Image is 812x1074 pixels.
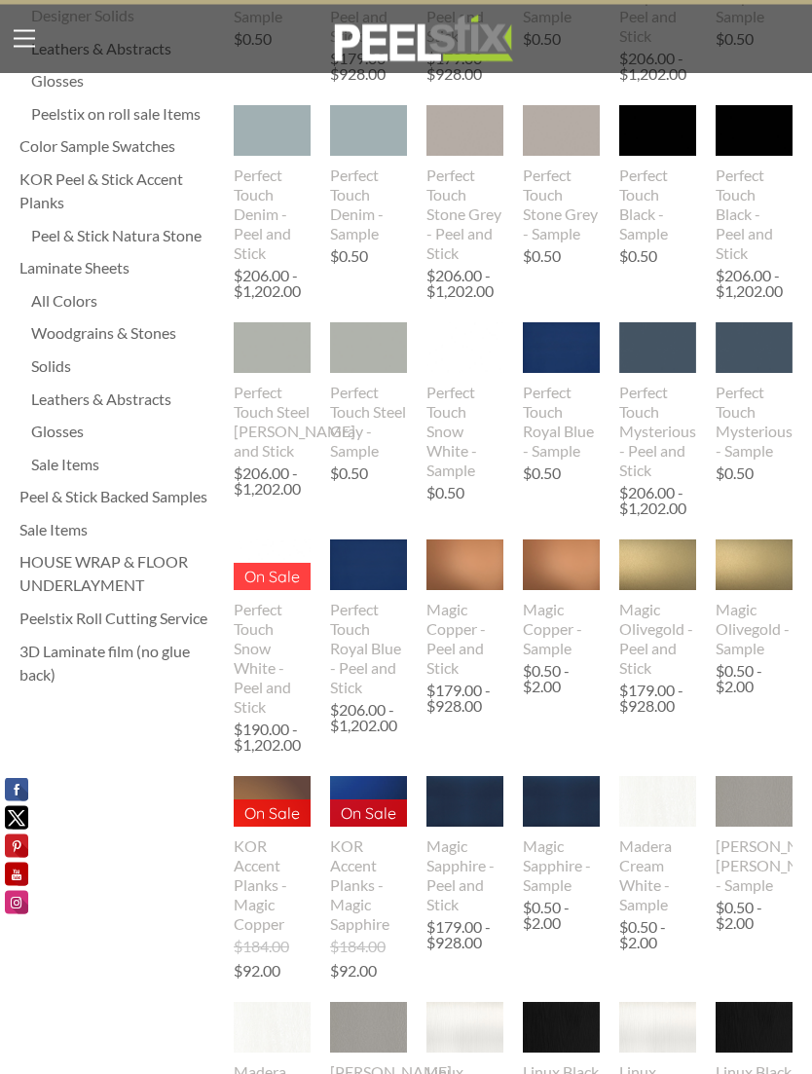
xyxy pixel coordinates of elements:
[426,684,498,715] div: $179.00 - $928.00
[330,800,407,828] p: On Sale
[31,355,214,379] a: Solids
[234,601,311,718] div: Perfect Touch Snow White - Peel and Stick
[619,538,696,593] img: s832171791223022656_p951_i1_w2100.png
[426,384,503,481] div: Perfect Touch Snow White - Sample
[330,323,407,462] a: Perfect Touch Steel Gray - Sample
[716,538,793,593] img: s832171791223022656_p950_i1_w2100.png
[19,168,214,215] a: KOR Peel & Stick Accent Planks
[716,384,793,462] div: Perfect Touch Mysterious - Sample
[426,486,464,501] div: $0.50
[330,249,368,265] div: $0.50
[19,519,214,542] div: Sale Items
[19,135,214,159] a: Color Sample Swatches
[19,257,214,280] a: Laminate Sheets
[31,322,214,346] a: Woodgrains & Stones
[523,540,600,659] a: Magic Copper - Sample
[330,540,407,592] img: s832171791223022656_p773_i2_w640.jpeg
[426,323,503,481] a: Perfect Touch Snow White - Sample
[234,777,311,935] a: On Sale KOR Accent Planks - Magic Copper
[19,641,214,687] a: 3D Laminate film (no glue back)
[619,540,696,679] a: Magic Olivegold - Peel and Stick
[426,106,503,264] a: Perfect Touch Stone Grey - Peel and Stick
[31,70,214,93] div: Glosses
[619,486,691,517] div: $206.00 - $1,202.00
[523,323,600,375] img: s832171791223022656_p873_i1_w2048.jpeg
[31,389,214,412] a: Leathers & Abstracts
[426,323,503,375] img: s832171791223022656_p874_i1_w2048.jpeg
[426,837,503,915] div: Magic Sapphire - Peel and Stick
[523,837,600,896] div: Magic Sapphire - Sample
[234,722,311,754] div: $190.00 - $1,202.00
[426,540,503,679] a: Magic Copper - Peel and Stick
[716,601,793,659] div: Magic Olivegold - Sample
[619,323,696,481] a: Perfect Touch Mysterious - Peel and Stick
[426,601,503,679] div: Magic Copper - Peel and Stick
[619,754,696,851] img: s832171791223022656_p872_i1_w9072.jpeg
[426,269,498,300] div: $206.00 - $1,202.00
[523,1003,600,1055] img: s832171791223022656_p522_i1_w400.jpeg
[330,167,407,244] div: Perfect Touch Denim - Sample
[234,800,311,828] p: On Sale
[619,167,696,244] div: Perfect Touch Black - Sample
[234,106,311,264] a: Perfect Touch Denim - Peel and Stick
[716,901,788,932] div: $0.50 - $2.00
[716,540,793,659] a: Magic Olivegold - Sample
[234,323,311,462] a: Perfect Touch Steel [PERSON_NAME] and Stick
[716,837,793,896] div: [PERSON_NAME] [PERSON_NAME] - Sample
[31,421,214,444] a: Glosses
[716,82,793,181] img: s832171791223022656_p881_i2_w2550.png
[234,540,311,592] img: s832171791223022656_p774_i3_w640.jpeg
[716,323,793,462] a: Perfect Touch Mysterious - Sample
[523,777,600,896] a: Magic Sapphire - Sample
[330,837,407,935] div: KOR Accent Planks - Magic Sapphire
[329,15,517,63] img: REFACE SUPPLIES
[31,225,214,248] a: Peel & Stick Natura Stone
[426,777,503,915] a: Magic Sapphire - Peel and Stick
[619,1003,696,1055] img: s832171791223022656_p377_i1_w400.jpeg
[426,538,503,593] img: s832171791223022656_p953_i1_w2100.png
[330,964,377,980] div: $92.00
[330,703,402,734] div: $206.00 - $1,202.00
[523,384,600,462] div: Perfect Touch Royal Blue - Sample
[716,664,788,695] div: $0.50 - $2.00
[426,106,503,158] img: s832171791223022656_p902_i2_w2048.jpeg
[523,466,561,482] div: $0.50
[426,920,498,951] div: $179.00 - $928.00
[234,167,311,264] div: Perfect Touch Denim - Peel and Stick
[330,601,407,698] div: Perfect Touch Royal Blue - Peel and Stick
[234,777,311,829] img: s832171791223022656_p915_i4_w2048.jpeg
[31,290,214,314] div: All Colors
[234,384,311,462] div: Perfect Touch Steel [PERSON_NAME] and Stick
[19,608,214,631] a: Peelstix Roll Cutting Service
[619,601,696,679] div: Magic Olivegold - Peel and Stick
[523,167,600,244] div: Perfect Touch Stone Grey - Sample
[330,299,407,398] img: s832171791223022656_p879_i1_w2550.png
[523,106,600,244] a: Perfect Touch Stone Grey - Sample
[523,901,595,932] div: $0.50 - $2.00
[234,964,280,980] div: $92.00
[330,52,402,83] div: $179.00 - $928.00
[330,540,407,698] a: Perfect Touch Royal Blue - Peel and Stick
[619,82,696,181] img: s832171791223022656_p882_i2_w2550.png
[716,466,754,482] div: $0.50
[619,684,691,715] div: $179.00 - $928.00
[426,1003,503,1055] img: s832171791223022656_p523_i1_w400.jpeg
[716,167,793,264] div: Perfect Touch Black - Peel and Stick
[619,920,691,951] div: $0.50 - $2.00
[619,837,696,915] div: Madera Cream White - Sample
[19,551,214,598] div: HOUSE WRAP & FLOOR UNDERLAYMENT
[330,106,407,244] a: Perfect Touch Denim - Sample
[330,777,407,935] a: On Sale KOR Accent Planks - Magic Sapphire
[31,103,214,127] div: Peelstix on roll sale Items
[213,106,331,158] img: s832171791223022656_p913_i1_w1600.jpeg
[19,486,214,509] a: Peel & Stick Backed Samples
[716,299,793,399] img: s832171791223022656_p850_i1_w712.png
